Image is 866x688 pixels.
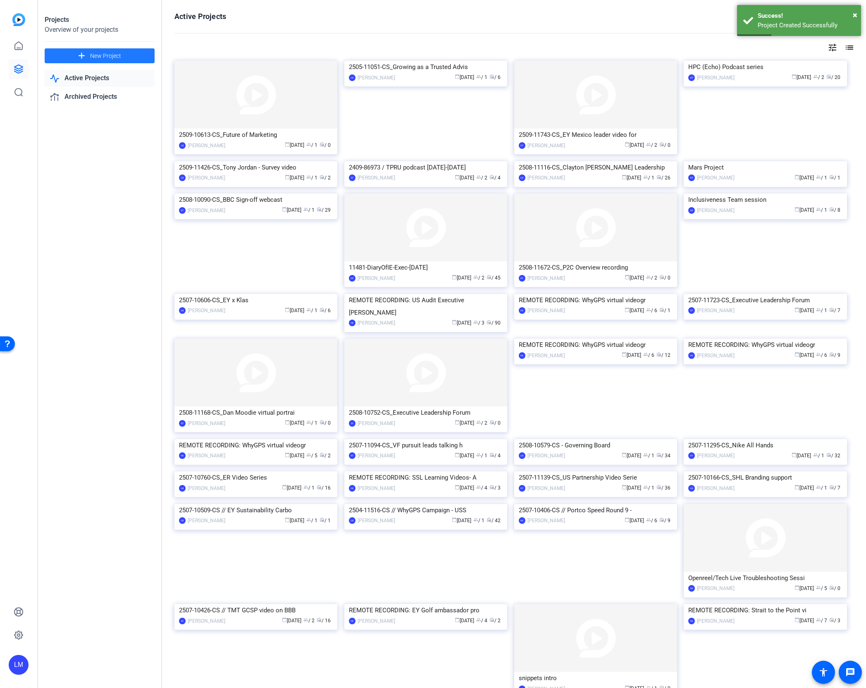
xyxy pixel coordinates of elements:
[519,161,673,174] div: 2508-11116-CS_Clayton [PERSON_NAME] Leadership
[349,261,503,274] div: 11481-DiaryOfIE-Exec-[DATE]
[282,207,287,212] span: calendar_today
[826,452,831,457] span: radio
[306,420,317,426] span: / 1
[622,174,627,179] span: calendar_today
[285,420,304,426] span: [DATE]
[688,439,842,451] div: 2507-11295-CS_Nike All Hands
[349,420,355,427] div: SF
[349,471,503,484] div: REMOTE RECORDING: SSL Learning Videos- A
[853,10,857,20] span: ×
[320,142,324,147] span: radio
[527,174,565,182] div: [PERSON_NAME]
[306,308,317,313] span: / 1
[487,275,501,281] span: / 45
[816,175,827,181] span: / 1
[285,517,290,522] span: calendar_today
[625,517,630,522] span: calendar_today
[179,129,333,141] div: 2509-10613-CS_Future of Marketing
[758,11,855,21] div: Success!
[179,439,333,451] div: REMOTE RECORDING: WhyGPS virtual videogr
[688,352,695,359] div: HK
[489,453,501,459] span: / 4
[473,275,484,281] span: / 2
[622,352,641,358] span: [DATE]
[349,174,355,181] div: SF
[188,206,225,215] div: [PERSON_NAME]
[476,485,481,490] span: group
[643,175,654,181] span: / 1
[455,485,460,490] span: calendar_today
[519,174,525,181] div: LM
[659,275,664,279] span: radio
[519,452,525,459] div: LM
[659,142,664,147] span: radio
[625,307,630,312] span: calendar_today
[476,74,481,79] span: group
[527,451,565,460] div: [PERSON_NAME]
[455,174,460,179] span: calendar_today
[656,485,670,491] span: / 36
[179,406,333,419] div: 2508-11168-CS_Dan Moodie virtual portrai
[697,306,735,315] div: [PERSON_NAME]
[473,275,478,279] span: group
[816,352,821,357] span: group
[349,406,503,419] div: 2508-10752-CS_Executive Leadership Forum
[179,420,186,427] div: RT
[179,193,333,206] div: 2508-10090-CS_BBC Sign-off webcast
[625,275,644,281] span: [DATE]
[452,320,471,326] span: [DATE]
[659,517,664,522] span: radio
[656,453,670,459] span: / 34
[45,15,155,25] div: Projects
[174,12,226,21] h1: Active Projects
[476,452,481,457] span: group
[697,206,735,215] div: [PERSON_NAME]
[455,485,474,491] span: [DATE]
[320,517,324,522] span: radio
[358,74,395,82] div: [PERSON_NAME]
[688,471,842,484] div: 2507-10166-CS_SHL Branding support
[476,485,487,491] span: / 4
[527,484,565,492] div: [PERSON_NAME]
[829,485,840,491] span: / 7
[656,452,661,457] span: radio
[697,584,735,592] div: [PERSON_NAME]
[452,517,457,522] span: calendar_today
[179,142,186,149] div: LM
[306,452,311,457] span: group
[519,142,525,149] div: RT
[487,275,491,279] span: radio
[285,308,304,313] span: [DATE]
[527,141,565,150] div: [PERSON_NAME]
[489,74,501,80] span: / 6
[349,504,503,516] div: 2504-11516-CS // WhyGPS Campaign - USS
[792,453,811,459] span: [DATE]
[320,308,331,313] span: / 6
[487,320,491,325] span: radio
[476,420,481,425] span: group
[688,161,842,174] div: Mars Project
[659,307,664,312] span: radio
[816,485,821,490] span: group
[317,485,331,491] span: / 16
[179,174,186,181] div: LM
[285,307,290,312] span: calendar_today
[358,319,395,327] div: [PERSON_NAME]
[306,142,311,147] span: group
[519,261,673,274] div: 2508-11672-CS_P2C Overview recording
[758,21,855,30] div: Project Created Successfully
[853,9,857,21] button: Close
[320,175,331,181] span: / 2
[285,453,304,459] span: [DATE]
[179,294,333,306] div: 2507-10606-CS_EY x Klas
[688,294,842,306] div: 2507-11723-CS_Executive Leadership Forum
[179,307,186,314] div: LM
[349,517,355,524] div: LM
[285,452,290,457] span: calendar_today
[188,174,225,182] div: [PERSON_NAME]
[656,174,661,179] span: radio
[487,518,501,523] span: / 42
[816,485,827,491] span: / 1
[349,161,503,174] div: 2409-86973 / TPRU podcast [DATE]-[DATE]
[476,175,487,181] span: / 2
